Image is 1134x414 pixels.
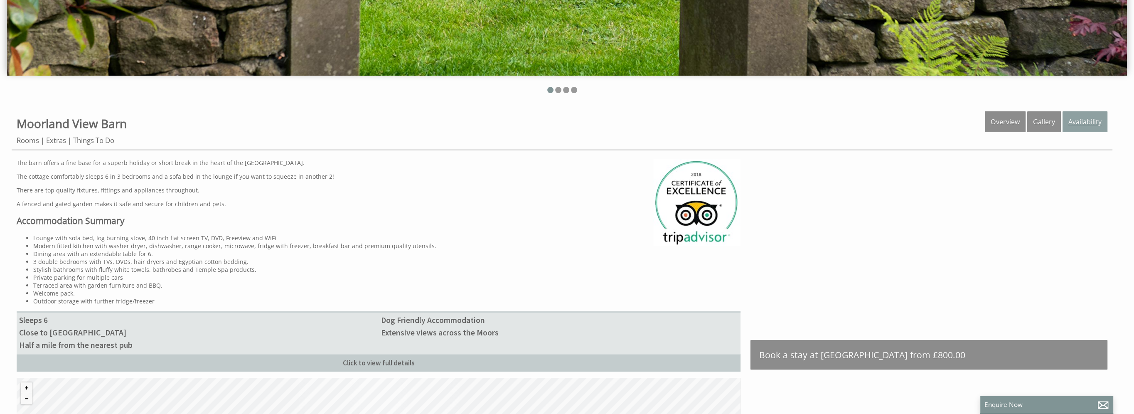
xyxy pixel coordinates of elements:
[33,242,740,250] li: Modern fitted kitchen with washer dryer, dishwasher, range cooker, microwave, fridge with freezer...
[33,297,740,305] li: Outdoor storage with further fridge/freezer
[33,289,740,297] li: Welcome pack.
[379,314,740,326] li: Dog Friendly Accommodation
[379,326,740,339] li: Extensive views across the Moors
[985,111,1026,132] a: Overview
[17,136,39,145] a: Rooms
[33,234,740,242] li: Lounge with sofa bed, log burning stove, 40 inch flat screen TV, DVD, Freeview and WiFi
[17,354,740,372] a: Click to view full details
[33,274,740,281] li: Private parking for multiple cars
[21,382,32,393] button: Zoom in
[33,281,740,289] li: Terraced area with garden furniture and BBQ.
[17,116,127,131] a: Moorland View Barn
[17,159,740,167] p: The barn offers a fine base for a superb holiday or short break in the heart of the [GEOGRAPHIC_D...
[17,215,740,227] h2: Accommodation Summary
[1063,111,1107,132] a: Availability
[33,258,740,266] li: 3 double bedrooms with TVs, DVDs, hair dryers and Egyptian cotton bedding.
[46,136,66,145] a: Extras
[1027,111,1061,132] a: Gallery
[21,393,32,404] button: Zoom out
[17,314,379,326] li: Sleeps 6
[17,339,379,351] li: Half a mile from the nearest pub
[750,340,1107,370] a: Book a stay at [GEOGRAPHIC_DATA] from £800.00
[33,250,740,258] li: Dining area with an extendable table for 6.
[17,172,740,180] p: The cottage comfortably sleeps 6 in 3 bedrooms and a sofa bed in the lounge if you want to squeez...
[17,186,740,194] p: There are top quality fixtures, fittings and appliances throughout.
[984,400,1109,409] p: Enquire Now
[73,136,114,145] a: Things To Do
[33,266,740,274] li: Stylish bathrooms with fluffy white towels, bathrobes and Temple Spa products.
[17,326,379,339] li: Close to [GEOGRAPHIC_DATA]
[17,200,740,208] p: A fenced and gated garden makes it safe and secure for children and pets.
